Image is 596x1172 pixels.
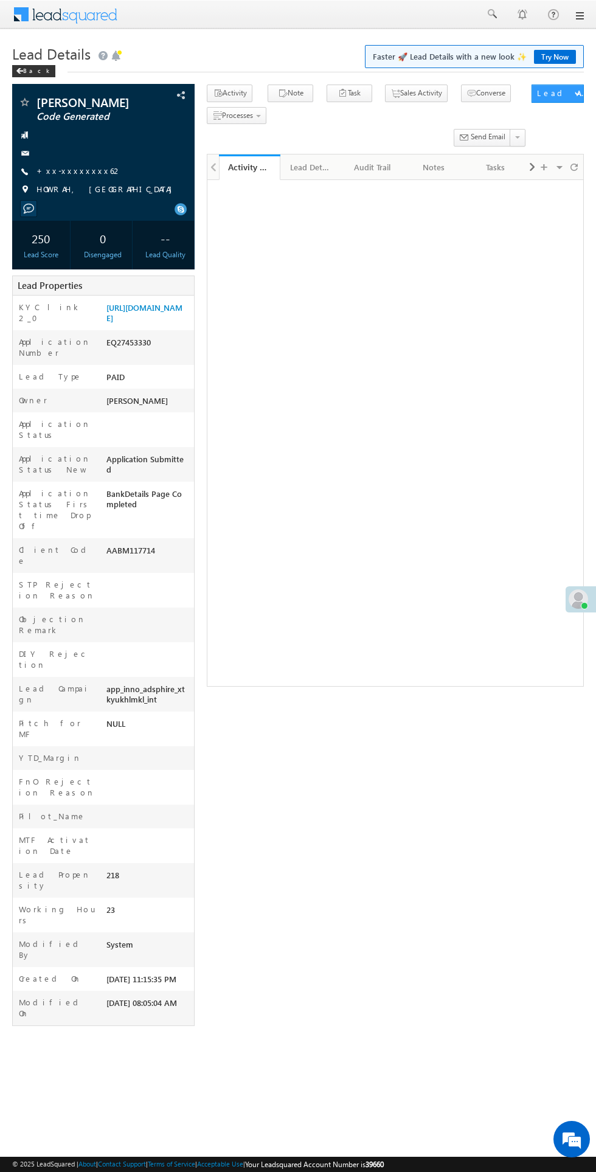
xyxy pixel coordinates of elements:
[19,302,95,324] label: KYC link 2_0
[103,336,194,353] div: EQ27453330
[36,165,122,176] a: +xx-xxxxxxxx62
[148,1160,195,1168] a: Terms of Service
[19,683,95,705] label: Lead Campaign
[471,131,505,142] span: Send Email
[19,869,95,891] label: Lead Propensity
[327,85,372,102] button: Task
[219,154,280,179] li: Activity History
[103,683,194,710] div: app_inno_adsphire_xtkyukhlmkl_int
[207,85,252,102] button: Activity
[139,227,191,249] div: --
[36,96,147,108] span: [PERSON_NAME]
[19,648,95,670] label: DIY Rejection
[19,997,95,1019] label: Modified On
[19,752,81,763] label: YTD_Margin
[103,718,194,735] div: NULL
[207,107,266,125] button: Processes
[280,154,342,179] li: Lead Details
[12,65,55,77] div: Back
[106,302,182,323] a: [URL][DOMAIN_NAME]
[78,1160,96,1168] a: About
[245,1160,384,1169] span: Your Leadsquared Account Number is
[19,614,95,636] label: Objection Remark
[139,249,191,260] div: Lead Quality
[475,160,516,175] div: Tasks
[465,154,527,180] a: Tasks
[534,50,576,64] a: Try Now
[103,869,194,886] div: 218
[19,488,95,532] label: Application Status First time Drop Off
[103,904,194,921] div: 23
[414,160,454,175] div: Notes
[77,249,129,260] div: Disengaged
[19,776,95,798] label: FnO Rejection Reason
[454,129,511,147] button: Send Email
[532,85,584,103] button: Lead Actions
[19,453,95,475] label: Application Status New
[103,453,194,480] div: Application Submitted
[19,544,95,566] label: Client Code
[19,973,81,984] label: Created On
[103,544,194,561] div: AABM117714
[222,111,253,120] span: Processes
[103,997,194,1014] div: [DATE] 08:05:04 AM
[197,1160,243,1168] a: Acceptable Use
[290,160,331,175] div: Lead Details
[77,227,129,249] div: 0
[228,161,271,173] div: Activity History
[19,579,95,601] label: STP Rejection Reason
[19,834,95,856] label: MTF Activation Date
[19,395,47,406] label: Owner
[404,154,465,180] a: Notes
[537,88,589,99] div: Lead Actions
[280,154,342,180] a: Lead Details
[19,336,95,358] label: Application Number
[103,371,194,388] div: PAID
[18,279,82,291] span: Lead Properties
[12,44,91,63] span: Lead Details
[19,811,86,822] label: Pilot_Name
[12,64,61,75] a: Back
[19,718,95,740] label: Pitch for MF
[12,1159,384,1170] span: © 2025 LeadSquared | | | | |
[373,50,576,63] span: Faster 🚀 Lead Details with a new look ✨
[15,249,67,260] div: Lead Score
[36,111,147,123] span: Code Generated
[19,418,95,440] label: Application Status
[103,973,194,990] div: [DATE] 11:15:35 PM
[19,938,95,960] label: Modified By
[103,488,194,515] div: BankDetails Page Completed
[98,1160,146,1168] a: Contact Support
[103,938,194,955] div: System
[268,85,313,102] button: Note
[36,184,178,196] span: HOWRAH, [GEOGRAPHIC_DATA]
[461,85,511,102] button: Converse
[385,85,448,102] button: Sales Activity
[342,154,403,180] a: Audit Trail
[19,371,82,382] label: Lead Type
[352,160,392,175] div: Audit Trail
[366,1160,384,1169] span: 39660
[219,154,280,180] a: Activity History
[15,227,67,249] div: 250
[19,904,95,926] label: Working Hours
[106,395,168,406] span: [PERSON_NAME]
